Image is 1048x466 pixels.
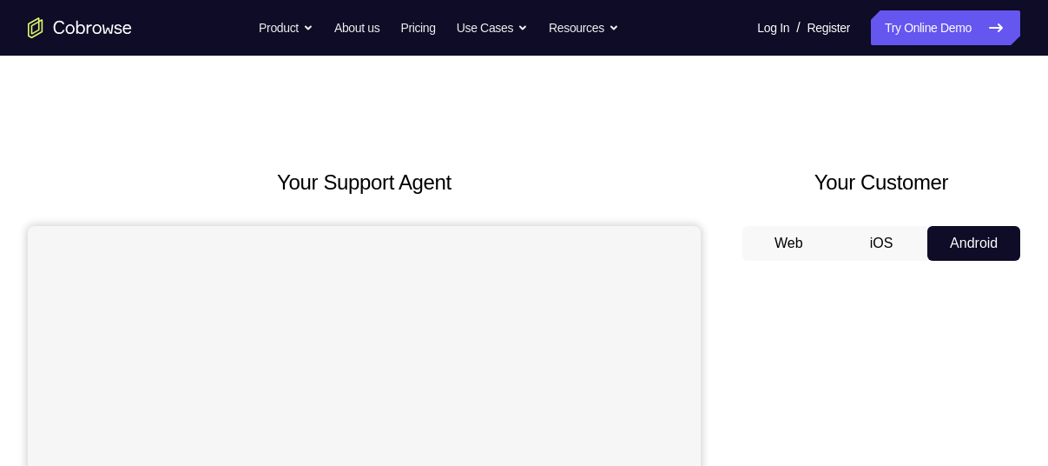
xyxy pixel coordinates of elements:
button: Resources [549,10,619,45]
button: iOS [835,226,928,261]
span: / [796,17,800,38]
h2: Your Customer [742,167,1020,198]
h2: Your Support Agent [28,167,701,198]
button: Android [927,226,1020,261]
button: Use Cases [457,10,528,45]
a: Try Online Demo [871,10,1020,45]
button: Web [742,226,835,261]
a: Pricing [400,10,435,45]
button: Product [259,10,313,45]
a: About us [334,10,379,45]
a: Register [807,10,850,45]
a: Log In [757,10,789,45]
a: Go to the home page [28,17,132,38]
